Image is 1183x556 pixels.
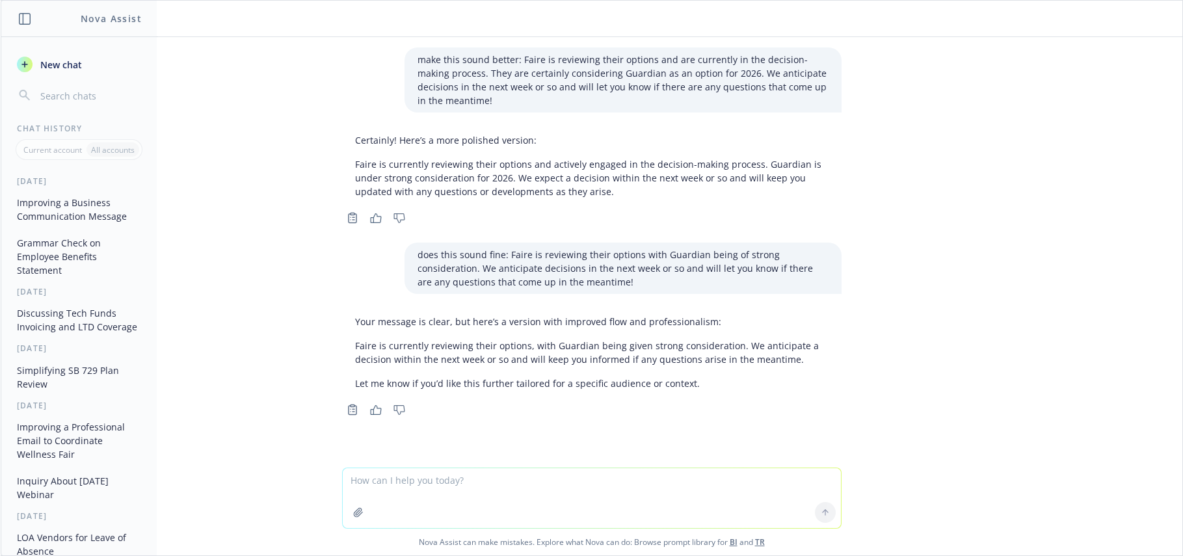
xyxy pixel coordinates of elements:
h1: Nova Assist [81,12,142,25]
button: Discussing Tech Funds Invoicing and LTD Coverage [12,302,146,338]
button: Grammar Check on Employee Benefits Statement [12,232,146,281]
button: Thumbs down [389,209,410,227]
a: BI [730,536,738,548]
input: Search chats [38,86,141,105]
svg: Copy to clipboard [347,404,358,416]
button: Improving a Business Communication Message [12,192,146,227]
button: Simplifying SB 729 Plan Review [12,360,146,395]
p: Let me know if you’d like this further tailored for a specific audience or context. [355,377,829,390]
p: make this sound better: Faire is reviewing their options and are currently in the decision-making... [418,53,829,107]
button: Thumbs down [389,401,410,419]
div: [DATE] [1,400,157,411]
p: Current account [23,144,82,155]
svg: Copy to clipboard [347,212,358,224]
div: [DATE] [1,343,157,354]
p: Faire is currently reviewing their options, with Guardian being given strong consideration. We an... [355,339,829,366]
button: Inquiry About [DATE] Webinar [12,470,146,505]
div: Chat History [1,123,157,134]
p: Faire is currently reviewing their options and actively engaged in the decision-making process. G... [355,157,829,198]
span: New chat [38,58,82,72]
div: [DATE] [1,286,157,297]
button: Improving a Professional Email to Coordinate Wellness Fair [12,416,146,465]
button: New chat [12,53,146,76]
span: Nova Assist can make mistakes. Explore what Nova can do: Browse prompt library for and [6,529,1177,555]
div: [DATE] [1,176,157,187]
a: TR [755,536,765,548]
p: Your message is clear, but here’s a version with improved flow and professionalism: [355,315,829,328]
p: Certainly! Here’s a more polished version: [355,133,829,147]
p: All accounts [91,144,135,155]
div: [DATE] [1,510,157,522]
p: does this sound fine: Faire is reviewing their options with Guardian being of strong consideratio... [418,248,829,289]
